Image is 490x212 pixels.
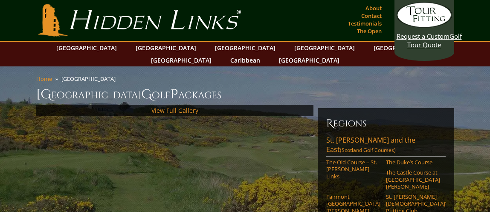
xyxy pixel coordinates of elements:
a: Contact [359,10,384,22]
span: Request a Custom [397,32,449,40]
a: Caribbean [226,54,264,66]
a: The Open [355,25,384,37]
a: [GEOGRAPHIC_DATA] [52,42,121,54]
a: [GEOGRAPHIC_DATA] [211,42,280,54]
a: The Duke’s Course [386,159,440,166]
a: [GEOGRAPHIC_DATA] [369,42,438,54]
a: About [363,2,384,14]
span: P [170,86,178,103]
a: The Old Course – St. [PERSON_NAME] Links [326,159,380,180]
h1: [GEOGRAPHIC_DATA] olf ackages [36,86,454,103]
a: Home [36,75,52,83]
a: View Full Gallery [151,106,198,115]
a: St. [PERSON_NAME] and the East(Scotland Golf Courses) [326,135,446,157]
a: [GEOGRAPHIC_DATA] [275,54,344,66]
a: [GEOGRAPHIC_DATA] [147,54,216,66]
li: [GEOGRAPHIC_DATA] [61,75,119,83]
a: Request a CustomGolf Tour Quote [397,2,452,49]
span: G [141,86,152,103]
a: [GEOGRAPHIC_DATA] [290,42,359,54]
a: Testimonials [346,17,384,29]
a: [GEOGRAPHIC_DATA] [131,42,200,54]
span: (Scotland Golf Courses) [340,146,396,154]
a: The Castle Course at [GEOGRAPHIC_DATA][PERSON_NAME] [386,169,440,190]
h6: Regions [326,117,446,130]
